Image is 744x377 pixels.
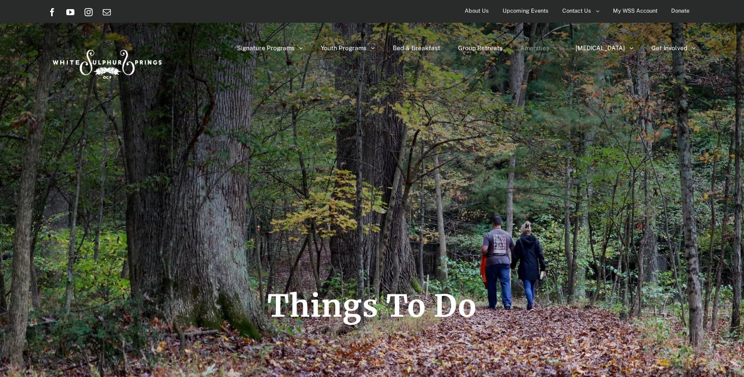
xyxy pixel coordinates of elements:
[671,4,689,18] span: Donate
[458,23,503,73] a: Group Retreats
[393,23,440,73] a: Bed & Breakfast
[321,45,366,51] span: Youth Programs
[520,23,558,73] a: Amenities
[458,45,503,51] span: Group Retreats
[85,8,93,16] a: Instagram
[575,45,625,51] span: [MEDICAL_DATA]
[267,287,477,325] span: Things To Do
[651,23,696,73] a: Get Involved
[651,45,687,51] span: Get Involved
[237,45,295,51] span: Signature Programs
[562,4,591,18] span: Contact Us
[66,8,74,16] a: YouTube
[321,23,375,73] a: Youth Programs
[237,23,696,73] nav: Main Menu
[520,45,549,51] span: Amenities
[465,4,489,18] span: About Us
[613,4,657,18] span: My WSS Account
[48,39,164,86] img: White Sulphur Springs Logo
[48,8,56,16] a: Facebook
[103,8,111,16] a: Email
[575,23,634,73] a: [MEDICAL_DATA]
[393,45,440,51] span: Bed & Breakfast
[503,4,549,18] span: Upcoming Events
[237,23,303,73] a: Signature Programs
